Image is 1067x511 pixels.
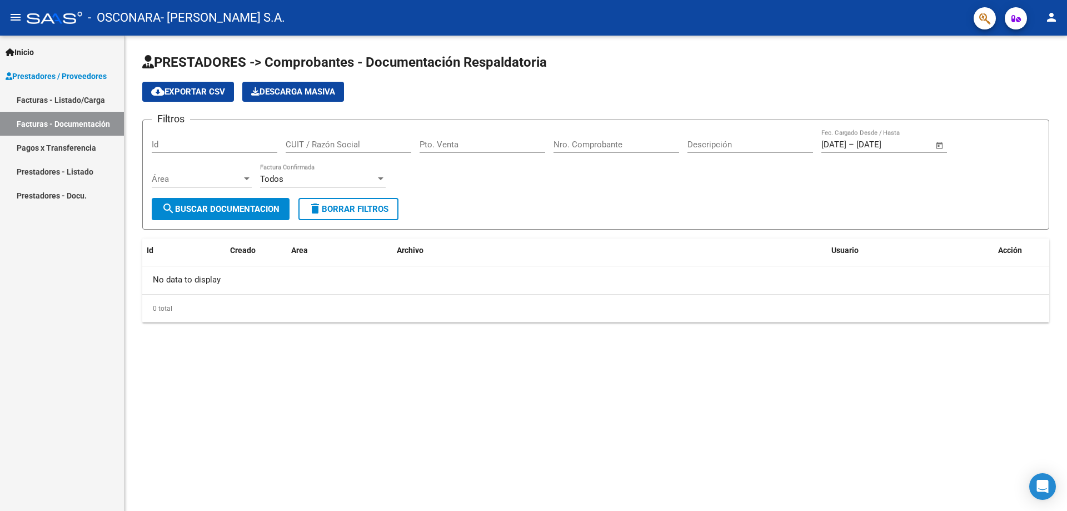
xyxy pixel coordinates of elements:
div: 0 total [142,295,1049,323]
datatable-header-cell: Id [142,239,187,262]
span: Creado [230,246,256,255]
input: Fecha inicio [821,140,846,150]
button: Descarga Masiva [242,82,344,102]
span: Usuario [831,246,859,255]
span: Borrar Filtros [308,204,388,214]
span: Archivo [397,246,423,255]
span: Todos [260,174,283,184]
div: No data to display [142,266,1049,294]
span: Prestadores / Proveedores [6,70,107,82]
span: Area [291,246,308,255]
mat-icon: delete [308,202,322,215]
mat-icon: menu [9,11,22,24]
button: Borrar Filtros [298,198,398,220]
span: Área [152,174,242,184]
mat-icon: search [162,202,175,215]
button: Open calendar [934,139,946,152]
span: Exportar CSV [151,87,225,97]
span: PRESTADORES -> Comprobantes - Documentación Respaldatoria [142,54,547,70]
button: Buscar Documentacion [152,198,290,220]
mat-icon: cloud_download [151,85,164,98]
span: Id [147,246,153,255]
span: Buscar Documentacion [162,204,280,214]
button: Exportar CSV [142,82,234,102]
input: Fecha fin [856,140,910,150]
span: - [PERSON_NAME] S.A. [161,6,285,30]
datatable-header-cell: Usuario [827,239,994,262]
span: Inicio [6,46,34,58]
h3: Filtros [152,111,190,127]
span: – [849,140,854,150]
datatable-header-cell: Acción [994,239,1049,262]
div: Open Intercom Messenger [1029,473,1056,500]
datatable-header-cell: Area [287,239,392,262]
span: - OSCONARA [88,6,161,30]
datatable-header-cell: Creado [226,239,287,262]
app-download-masive: Descarga masiva de comprobantes (adjuntos) [242,82,344,102]
span: Descarga Masiva [251,87,335,97]
datatable-header-cell: Archivo [392,239,827,262]
mat-icon: person [1045,11,1058,24]
span: Acción [998,246,1022,255]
